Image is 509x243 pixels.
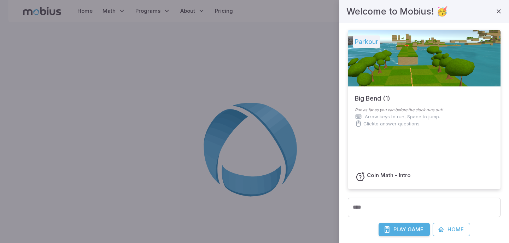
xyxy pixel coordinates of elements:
p: Click to answer questions. [363,120,421,127]
p: Run as far as you can before the clock runs out! [355,107,493,113]
button: PlayGame [379,223,430,236]
h6: Coin Math - Intro [367,171,411,179]
span: Game [408,226,423,233]
h5: Big Bend (1) [355,86,390,103]
span: Play [393,226,406,233]
h5: Parkour [353,35,380,48]
p: Arrow keys to run, Space to jump. [365,113,440,120]
a: Home [433,223,470,236]
h4: Welcome to Mobius! 🥳 [346,4,448,18]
